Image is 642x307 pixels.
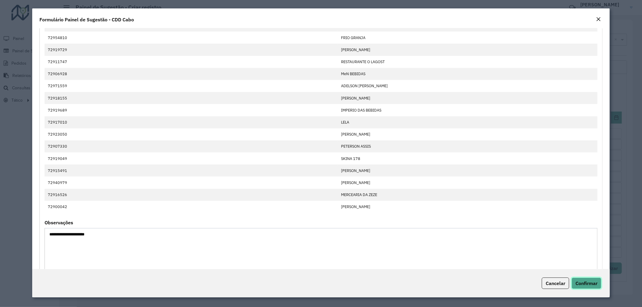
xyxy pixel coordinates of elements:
[338,32,597,44] td: FRIO GRANJA
[45,44,338,56] td: 72919729
[45,152,338,164] td: 72919049
[39,16,134,23] h4: Formulário Painel de Sugestão - CDD Cabo
[45,177,338,189] td: 72940979
[338,116,597,128] td: LELA
[572,278,601,289] button: Confirmar
[338,128,597,140] td: [PERSON_NAME]
[338,152,597,164] td: SKINA 178
[45,128,338,140] td: 72923050
[338,92,597,104] td: [PERSON_NAME]
[45,56,338,68] td: 72911747
[45,116,338,128] td: 72917010
[45,164,338,177] td: 72915491
[542,278,569,289] button: Cancelar
[45,219,73,226] label: Observações
[45,32,338,44] td: 72954810
[338,177,597,189] td: [PERSON_NAME]
[338,140,597,152] td: PETERSON ASSIS
[338,201,597,213] td: [PERSON_NAME]
[596,17,601,22] em: Fechar
[338,68,597,80] td: MeN BEBIDAS
[45,68,338,80] td: 72906928
[338,56,597,68] td: RESTAURANTE O LAGOST
[338,104,597,116] td: IMPERIO DAS BEBIDAS
[45,104,338,116] td: 72919689
[338,80,597,92] td: ADELSON [PERSON_NAME]
[546,280,565,286] span: Cancelar
[45,80,338,92] td: 72971559
[45,140,338,152] td: 72907330
[338,189,597,201] td: MERCEARIA DA ZEZE
[338,44,597,56] td: [PERSON_NAME]
[45,201,338,213] td: 72900042
[45,92,338,104] td: 72918155
[338,164,597,177] td: [PERSON_NAME]
[594,16,603,23] button: Close
[45,189,338,201] td: 72916526
[575,280,597,286] span: Confirmar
